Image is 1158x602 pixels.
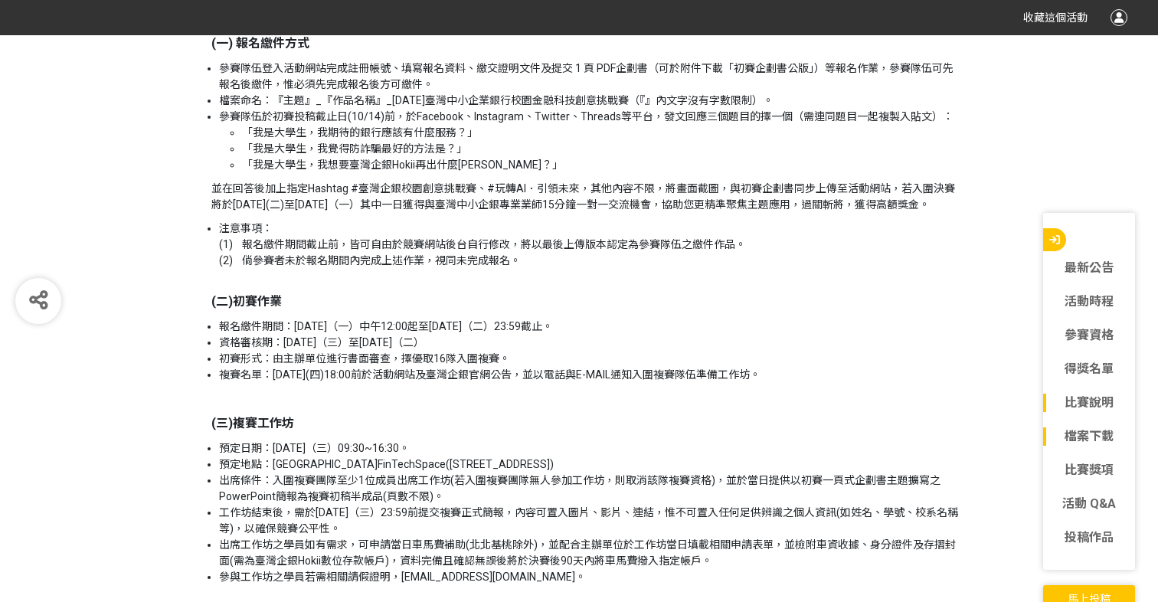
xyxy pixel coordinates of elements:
[211,181,962,213] p: 並在回答後加上指定Hashtag #臺灣企銀校園創意挑戰賽、#玩轉AI．引領未來，其他內容不限，將畫面截圖，與初賽企劃書同步上傳至活動網站，若入圍決賽將於[DATE](二)至[DATE]（一）其...
[219,319,962,335] li: 報名繳件期間：[DATE]（一）中午12:00起至[DATE]（二）23:59截止。
[219,61,962,93] li: 參賽隊伍登入活動網站完成註冊帳號、填寫報名資料、繳交證明文件及提交 1 頁 PDF企劃書（可於附件下載「初賽企劃書公版」）等報名作業，參賽隊伍可先報名後繳件，惟必須先完成報名後方可繳件。
[1043,461,1135,479] a: 比賽獎項
[219,367,962,383] li: 複賽名單：[DATE](四)18:00前於活動網站及臺灣企銀官網公告，並以電話與E-MAIL通知入圍複賽隊伍準備工作坊。
[219,221,962,269] li: 注意事項： (1) 報名繳件期間截止前，皆可自由於競賽網站後台自行修改，將以最後上傳版本認定為參賽隊伍之繳件作品。 (2) 倘參賽者未於報名期間內完成上述作業，視同未完成報名。
[211,36,309,51] strong: (一) 報名繳件方式
[219,109,962,173] li: 參賽隊伍於初賽投稿截止日(10/14)前，於Facebook、Instagram、Twitter、Threads等平台，發文回應三個題目的擇一個（需連同題目一起複製入貼文）：
[242,157,962,173] li: 「我是大學生，我想要臺灣企銀Hokii再出什麼[PERSON_NAME]？」
[219,569,962,585] li: 參與工作坊之學員若需相關請假證明，[EMAIL_ADDRESS][DOMAIN_NAME]。
[1043,259,1135,277] a: 最新公告
[1043,293,1135,311] a: 活動時程
[1043,427,1135,446] a: 檔案下載
[219,473,962,505] li: 出席條件：入圍複賽團隊至少1位成員出席工作坊(若入圍複賽團隊無人參加工作坊，則取消該隊複賽資格)，並於當日提供以初賽一頁式企劃書主題擴寫之PowerPoint簡報為複賽初稿半成品(頁數不限)。
[219,93,962,109] li: 檔案命名：『主題』_『作品名稱』_[DATE]臺灣中小企業銀行校園金融科技創意挑戰賽（『』內文字沒有字數限制）。
[242,141,962,157] li: 「我是大學生，我覺得防詐騙最好的方法是？」
[219,537,962,569] li: 出席工作坊之學員如有需求，可申請當日車馬費補助(北北基桃除外)，並配合主辦單位於工作坊當日填載相關申請表單，並檢附車資收據、身分證件及存摺封面(需為臺灣企銀Hokii數位存款帳戶)，資料完備且確...
[219,505,962,537] li: 工作坊結束後，需於[DATE]（三）23:59前提交複賽正式簡報，內容可置入圖片、影片、連結，惟不可置入任何足供辨識之個人資訊(如姓名、學號、校系名稱等)，以確保競賽公平性。
[211,416,294,430] strong: (三)複賽工作坊
[1023,11,1088,24] span: 收藏這個活動
[219,456,962,473] li: 預定地點：[GEOGRAPHIC_DATA]FinTechSpace([STREET_ADDRESS])
[219,351,962,367] li: 初賽形式：由主辦單位進行書面審查，擇優取16隊入圍複賽。
[242,125,962,141] li: 「我是大學生，我期待的銀行應該有什麼服務？」
[1043,394,1135,412] a: 比賽說明
[219,335,962,351] li: 資格審核期：[DATE]（三）至[DATE]（二）
[211,294,282,309] strong: (二)初賽作業
[219,440,962,456] li: 預定日期：[DATE]（三）09:30~16:30。
[1043,495,1135,513] a: 活動 Q&A
[1043,360,1135,378] a: 得獎名單
[1043,528,1135,547] a: 投稿作品
[1043,326,1135,345] a: 參賽資格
